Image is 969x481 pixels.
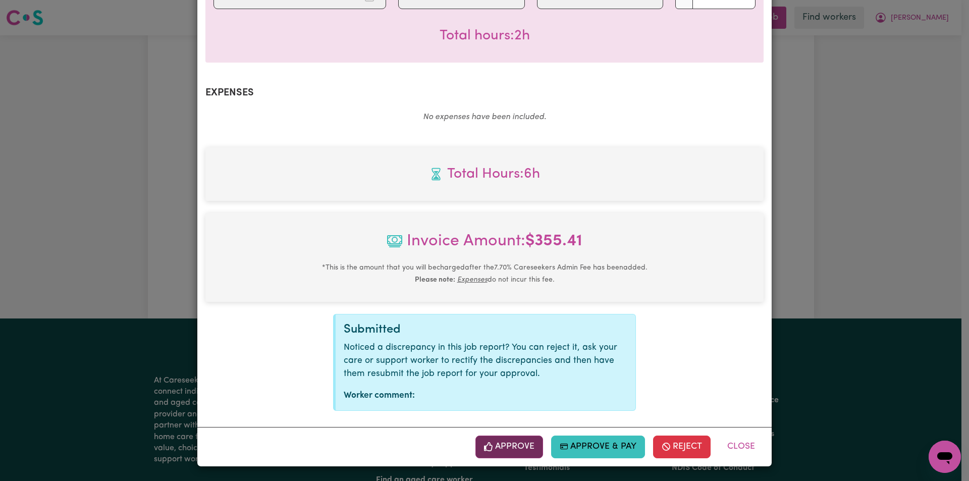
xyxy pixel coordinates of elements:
[551,436,645,458] button: Approve & Pay
[205,87,764,99] h2: Expenses
[213,164,756,185] span: Total hours worked: 6 hours
[344,324,401,336] span: Submitted
[929,441,961,473] iframe: Button to launch messaging window
[440,29,530,43] span: Total hours worked: 2 hours
[475,436,543,458] button: Approve
[653,436,711,458] button: Reject
[525,233,582,249] b: $ 355.41
[719,436,764,458] button: Close
[423,113,546,121] em: No expenses have been included.
[415,276,455,284] b: Please note:
[322,264,648,284] small: This is the amount that you will be charged after the 7.70 % Careseekers Admin Fee has been added...
[457,276,488,284] u: Expenses
[344,341,627,381] p: Noticed a discrepancy in this job report? You can reject it, ask your care or support worker to r...
[344,391,415,400] strong: Worker comment:
[213,229,756,261] span: Invoice Amount:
